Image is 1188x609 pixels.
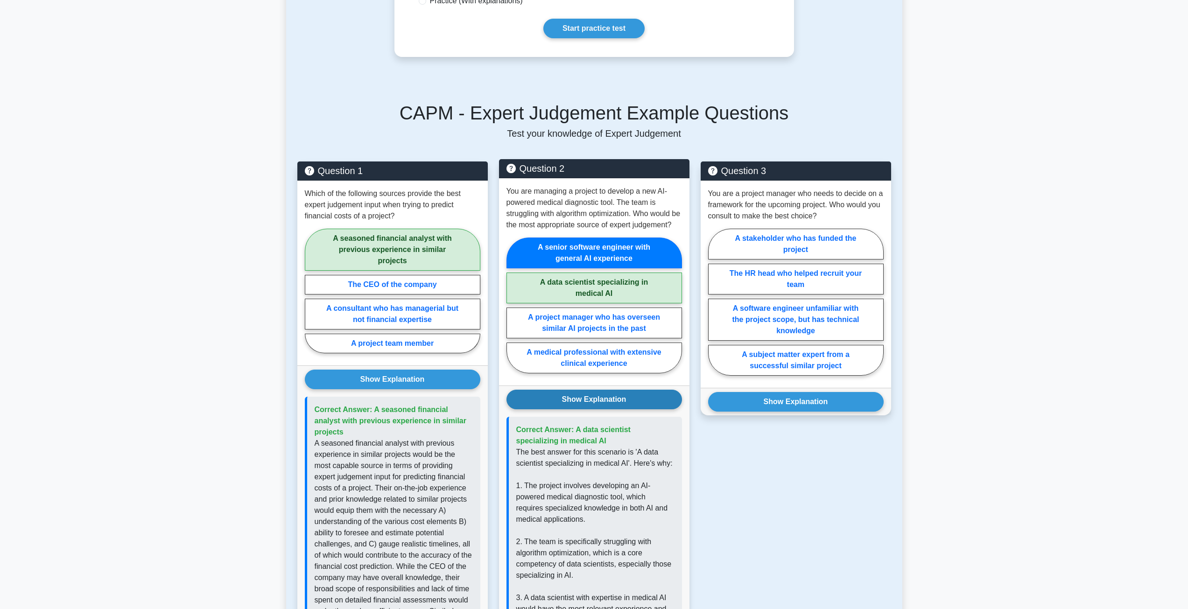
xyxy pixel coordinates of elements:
[305,188,480,222] p: Which of the following sources provide the best expert judgement input when trying to predict fin...
[297,128,891,139] p: Test your knowledge of Expert Judgement
[708,345,884,376] label: A subject matter expert from a successful similar project
[708,165,884,176] h5: Question 3
[708,229,884,259] label: A stakeholder who has funded the project
[305,370,480,389] button: Show Explanation
[708,264,884,294] label: The HR head who helped recruit your team
[708,392,884,412] button: Show Explanation
[506,273,682,303] label: A data scientist specializing in medical AI
[506,390,682,409] button: Show Explanation
[506,308,682,338] label: A project manager who has overseen similar AI projects in the past
[506,238,682,268] label: A senior software engineer with general AI experience
[305,334,480,353] label: A project team member
[506,163,682,174] h5: Question 2
[305,229,480,271] label: A seasoned financial analyst with previous experience in similar projects
[708,188,884,222] p: You are a project manager who needs to decide on a framework for the upcoming project. Who would ...
[305,165,480,176] h5: Question 1
[708,299,884,341] label: A software engineer unfamiliar with the project scope, but has technical knowledge
[516,426,631,445] span: Correct Answer: A data scientist specializing in medical AI
[297,102,891,124] h5: CAPM - Expert Judgement Example Questions
[305,275,480,294] label: The CEO of the company
[315,406,466,436] span: Correct Answer: A seasoned financial analyst with previous experience in similar projects
[506,186,682,231] p: You are managing a project to develop a new AI-powered medical diagnostic tool. The team is strug...
[305,299,480,329] label: A consultant who has managerial but not financial expertise
[506,343,682,373] label: A medical professional with extensive clinical experience
[543,19,645,38] a: Start practice test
